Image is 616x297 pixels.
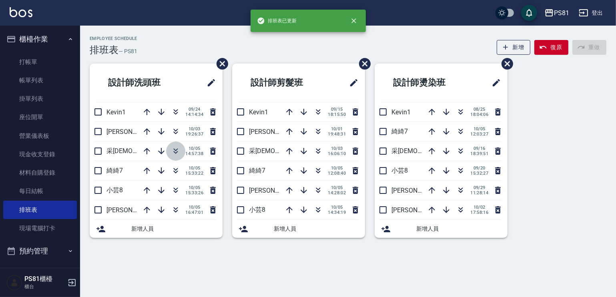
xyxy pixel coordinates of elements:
span: 10/05 [185,205,203,210]
h2: 設計師燙染班 [381,68,472,97]
span: 10/03 [185,126,203,132]
span: 10/05 [328,205,346,210]
span: [PERSON_NAME]3 [106,206,158,214]
span: 09/29 [470,185,488,190]
span: 綺綺7 [106,167,123,174]
span: 10/05 [470,126,488,132]
span: 12:08:40 [328,171,346,176]
button: 櫃檯作業 [3,29,77,50]
a: 排班表 [3,201,77,219]
span: 18:39:51 [470,151,488,156]
span: 10/02 [470,205,488,210]
a: 打帳單 [3,53,77,71]
span: 10/03 [328,146,346,151]
button: 新增 [497,40,531,55]
button: PS81 [541,5,572,21]
button: 預約管理 [3,241,77,261]
img: Person [6,275,22,291]
div: 新增人員 [375,220,508,238]
div: PS81 [554,8,569,18]
span: 14:28:02 [328,190,346,195]
a: 帳單列表 [3,71,77,90]
span: 19:26:37 [185,132,203,137]
span: Kevin1 [391,108,411,116]
span: 刪除班表 [211,52,229,76]
button: close [345,12,363,30]
span: 小芸8 [106,186,123,194]
a: 材料自購登錄 [3,163,77,182]
span: 12:03:27 [470,132,488,137]
span: 采[DEMOGRAPHIC_DATA]2 [106,147,183,155]
span: 16:06:10 [328,151,346,156]
span: 15:33:22 [185,171,203,176]
span: 刪除班表 [496,52,514,76]
span: 10/05 [328,185,346,190]
p: 櫃台 [24,283,65,290]
h6: — PS81 [118,47,137,56]
img: Logo [10,7,32,17]
span: 09/16 [470,146,488,151]
a: 每日結帳 [3,182,77,200]
a: 現金收支登錄 [3,145,77,163]
span: 10/01 [328,126,346,132]
span: Kevin1 [106,108,126,116]
a: 現場電腦打卡 [3,219,77,237]
span: 18:15:50 [328,112,346,117]
h2: 設計師洗頭班 [96,68,187,97]
h5: PS81櫃檯 [24,275,65,283]
h2: 設計師剪髮班 [239,68,329,97]
span: [PERSON_NAME]3 [249,187,301,194]
span: 采[DEMOGRAPHIC_DATA]2 [391,147,468,155]
span: [PERSON_NAME]6 [391,206,443,214]
span: 09/20 [470,165,488,171]
button: 復原 [534,40,568,55]
span: 新增人員 [131,225,216,233]
span: 14:14:34 [185,112,203,117]
a: 座位開單 [3,108,77,126]
span: [PERSON_NAME]3 [391,187,443,194]
button: save [521,5,537,21]
span: 小芸8 [391,167,408,174]
span: 17:58:16 [470,210,488,215]
span: 08/25 [470,107,488,112]
span: 小芸8 [249,206,265,213]
span: 11:28:14 [470,190,488,195]
span: 15:32:27 [470,171,488,176]
a: 掛單列表 [3,90,77,108]
span: 新增人員 [274,225,359,233]
span: 09/15 [328,107,346,112]
span: 綺綺7 [249,167,265,174]
span: 16:47:01 [185,210,203,215]
span: 15:33:26 [185,190,203,195]
span: 新增人員 [416,225,501,233]
a: 營業儀表板 [3,127,77,145]
span: [PERSON_NAME]6 [249,128,301,136]
span: 修改班表的標題 [202,73,216,92]
span: Kevin1 [249,108,268,116]
span: 09/24 [185,107,203,112]
span: 10/05 [185,185,203,190]
span: 14:57:38 [185,151,203,156]
div: 新增人員 [90,220,223,238]
h2: Employee Schedule [90,36,137,41]
span: 19:48:31 [328,132,346,137]
span: 綺綺7 [391,128,408,135]
button: 登出 [576,6,606,20]
span: 14:34:19 [328,210,346,215]
span: [PERSON_NAME]6 [106,128,158,136]
button: 報表及分析 [3,261,77,282]
span: 10/05 [185,146,203,151]
h3: 排班表 [90,44,118,56]
span: 10/05 [328,165,346,171]
div: 新增人員 [232,220,365,238]
span: 18:04:06 [470,112,488,117]
span: 修改班表的標題 [344,73,359,92]
span: 修改班表的標題 [487,73,501,92]
span: 采[DEMOGRAPHIC_DATA]2 [249,147,325,155]
span: 10/05 [185,165,203,171]
span: 刪除班表 [353,52,372,76]
span: 排班表已更新 [257,17,297,25]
